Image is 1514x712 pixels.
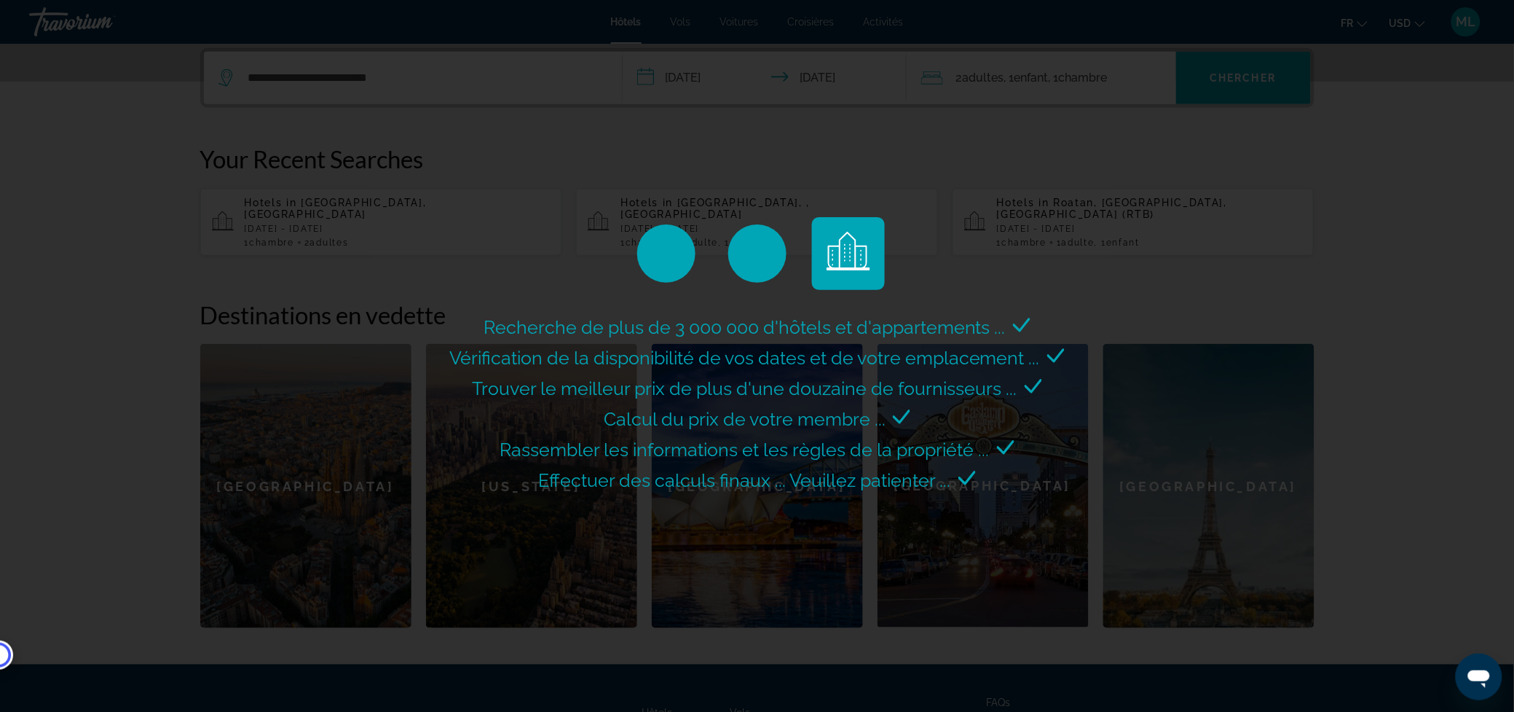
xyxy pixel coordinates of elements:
iframe: Bouton de lancement de la fenêtre de messagerie [1456,654,1502,700]
span: Rassembler les informations et les règles de la propriété ... [500,439,990,461]
span: Effectuer des calculs finaux ... Veuillez patienter ... [539,469,951,491]
span: Recherche de plus de 3 000 000 d'hôtels et d'appartements ... [484,316,1006,338]
span: Calcul du prix de votre membre ... [604,408,886,430]
span: Vérification de la disponibilité de vos dates et de votre emplacement ... [449,347,1040,369]
span: Trouver le meilleur prix de plus d'une douzaine de fournisseurs ... [473,377,1017,399]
